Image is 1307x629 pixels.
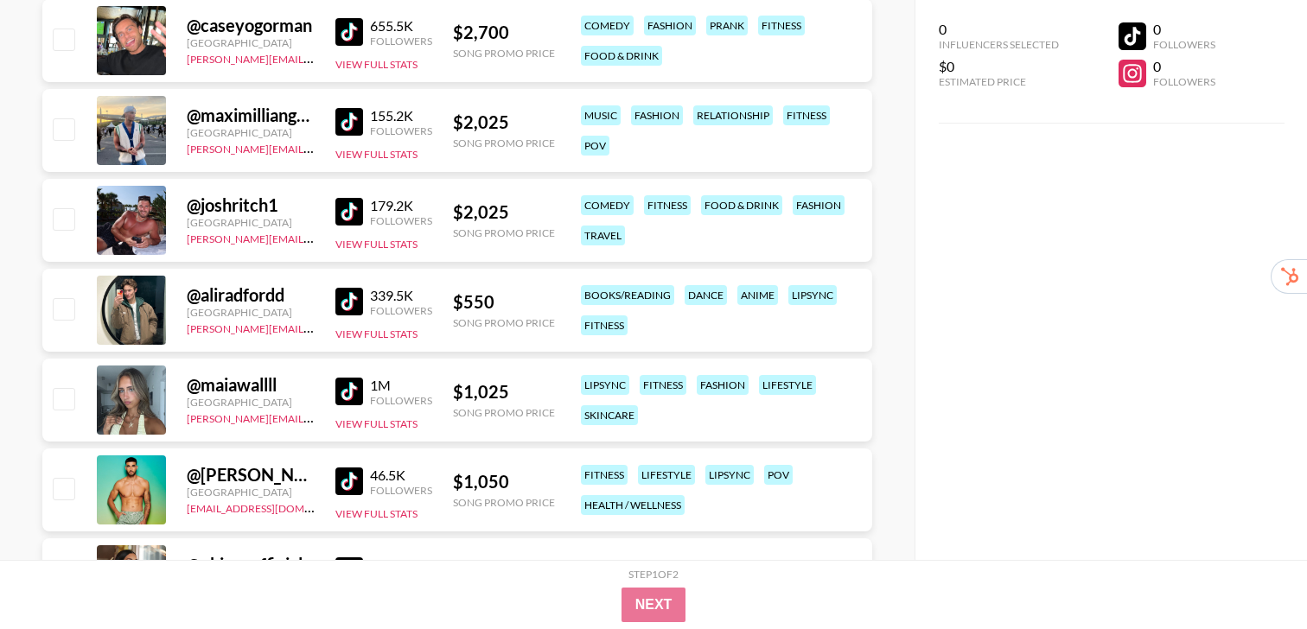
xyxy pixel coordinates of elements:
[706,16,748,35] div: prank
[453,471,555,492] div: $ 1,050
[370,304,432,317] div: Followers
[335,327,418,340] button: View Full Stats
[335,557,363,585] img: TikTok
[370,214,432,227] div: Followers
[187,464,315,486] div: @ [PERSON_NAME].[PERSON_NAME]
[370,17,432,35] div: 655.5K
[453,22,555,43] div: $ 2,700
[335,507,418,520] button: View Full Stats
[187,194,315,216] div: @ joshritch1
[187,319,607,335] a: [PERSON_NAME][EMAIL_ADDRESS][PERSON_NAME][PERSON_NAME][DOMAIN_NAME]
[187,229,443,245] a: [PERSON_NAME][EMAIL_ADDRESS][DOMAIN_NAME]
[453,496,555,509] div: Song Promo Price
[335,238,418,251] button: View Full Stats
[581,315,628,335] div: fitness
[370,197,432,214] div: 179.2K
[581,195,634,215] div: comedy
[581,136,609,156] div: pov
[1153,38,1215,51] div: Followers
[631,105,683,125] div: fashion
[628,568,679,581] div: Step 1 of 2
[764,465,793,485] div: pov
[453,291,555,313] div: $ 550
[705,465,754,485] div: lipsync
[370,467,432,484] div: 46.5K
[335,467,363,495] img: TikTok
[581,16,634,35] div: comedy
[335,417,418,430] button: View Full Stats
[187,306,315,319] div: [GEOGRAPHIC_DATA]
[581,375,629,395] div: lipsync
[758,16,805,35] div: fitness
[453,406,555,419] div: Song Promo Price
[453,226,555,239] div: Song Promo Price
[1153,75,1215,88] div: Followers
[187,49,443,66] a: [PERSON_NAME][EMAIL_ADDRESS][DOMAIN_NAME]
[187,139,443,156] a: [PERSON_NAME][EMAIL_ADDRESS][DOMAIN_NAME]
[939,75,1059,88] div: Estimated Price
[939,58,1059,75] div: $0
[187,216,315,229] div: [GEOGRAPHIC_DATA]
[453,201,555,223] div: $ 2,025
[581,105,621,125] div: music
[788,285,837,305] div: lipsync
[370,124,432,137] div: Followers
[685,285,727,305] div: dance
[370,377,432,394] div: 1M
[622,588,686,622] button: Next
[1153,58,1215,75] div: 0
[644,195,691,215] div: fitness
[581,226,625,245] div: travel
[187,409,443,425] a: [PERSON_NAME][EMAIL_ADDRESS][DOMAIN_NAME]
[783,105,830,125] div: fitness
[939,38,1059,51] div: Influencers Selected
[793,195,845,215] div: fashion
[370,484,432,497] div: Followers
[335,148,418,161] button: View Full Stats
[335,288,363,315] img: TikTok
[644,16,696,35] div: fashion
[939,21,1059,38] div: 0
[187,499,360,515] a: [EMAIL_ADDRESS][DOMAIN_NAME]
[693,105,773,125] div: relationship
[1153,21,1215,38] div: 0
[453,381,555,403] div: $ 1,025
[640,375,686,395] div: fitness
[453,316,555,329] div: Song Promo Price
[370,556,432,574] div: 498.1K
[453,137,555,149] div: Song Promo Price
[581,465,628,485] div: fitness
[370,394,432,407] div: Followers
[759,375,816,395] div: lifestyle
[335,58,418,71] button: View Full Stats
[1221,543,1286,608] iframe: Drift Widget Chat Controller
[187,554,315,575] div: @ ekinsuofficial
[581,46,662,66] div: food & drink
[335,378,363,405] img: TikTok
[737,285,778,305] div: anime
[187,396,315,409] div: [GEOGRAPHIC_DATA]
[335,198,363,226] img: TikTok
[370,35,432,48] div: Followers
[581,405,638,425] div: skincare
[453,111,555,133] div: $ 2,025
[187,284,315,306] div: @ aliradfordd
[187,486,315,499] div: [GEOGRAPHIC_DATA]
[581,285,674,305] div: books/reading
[187,36,315,49] div: [GEOGRAPHIC_DATA]
[581,495,685,515] div: health / wellness
[701,195,782,215] div: food & drink
[187,374,315,396] div: @ maiawallll
[187,105,315,126] div: @ maximilliangee
[335,108,363,136] img: TikTok
[453,47,555,60] div: Song Promo Price
[697,375,749,395] div: fashion
[335,18,363,46] img: TikTok
[370,107,432,124] div: 155.2K
[370,287,432,304] div: 339.5K
[187,15,315,36] div: @ caseyogorman
[187,126,315,139] div: [GEOGRAPHIC_DATA]
[638,465,695,485] div: lifestyle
